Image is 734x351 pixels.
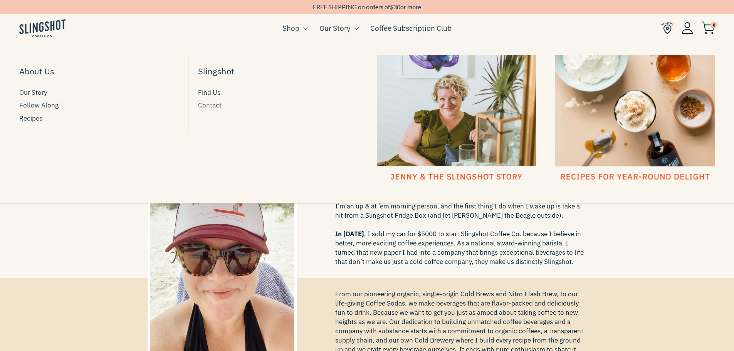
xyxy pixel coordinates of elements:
span: Our Story [19,87,47,98]
a: Recipes [19,113,179,124]
a: Follow Along [19,100,179,111]
a: Contact [198,100,358,111]
a: Shop [282,22,299,34]
span: 30 [393,3,400,10]
span: In [DATE] [335,230,364,238]
span: 0 [710,22,717,29]
a: Our Story [319,22,350,34]
span: Find Us [198,87,220,98]
a: 0 [701,24,715,33]
a: About Us [19,62,179,81]
img: Find Us [661,22,674,34]
span: Slingshot [198,64,234,78]
a: Find Us [198,87,358,98]
a: Slingshot [198,62,358,81]
a: Our Story [19,87,179,98]
span: Follow Along [19,100,59,111]
span: Contact [198,100,222,111]
img: Account [682,22,693,34]
span: $ [390,3,393,10]
a: Coffee Subscription Club [370,22,452,34]
img: cart [701,22,715,34]
span: I'm an up & at 'em morning person, and the first thing I do when I wake up is take a hit from a S... [335,202,587,266]
span: Recipes [19,113,42,124]
span: About Us [19,64,54,78]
